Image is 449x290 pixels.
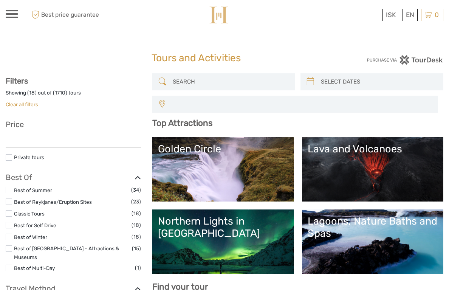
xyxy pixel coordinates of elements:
[6,76,28,85] strong: Filters
[29,89,35,96] label: 18
[158,215,288,240] div: Northern Lights in [GEOGRAPHIC_DATA]
[6,120,141,129] h3: Price
[386,11,396,19] span: ISK
[14,234,47,240] a: Best of Winter
[14,245,119,260] a: Best of [GEOGRAPHIC_DATA] - Attractions & Museums
[132,221,141,230] span: (18)
[308,215,438,268] a: Lagoons, Nature Baths and Spas
[14,222,56,228] a: Best for Self Drive
[158,215,288,268] a: Northern Lights in [GEOGRAPHIC_DATA]
[29,9,115,21] span: Best price guarantee
[158,143,288,196] a: Golden Circle
[14,154,44,160] a: Private tours
[6,173,141,182] h3: Best Of
[367,55,443,65] img: PurchaseViaTourDesk.png
[132,244,141,253] span: (15)
[152,118,212,128] b: Top Attractions
[132,233,141,241] span: (18)
[14,199,92,205] a: Best of Reykjanes/Eruption Sites
[55,89,65,96] label: 1710
[308,143,438,155] div: Lava and Volcanoes
[209,6,229,24] img: 975-fd72f77c-0a60-4403-8c23-69ec0ff557a4_logo_small.jpg
[14,187,52,193] a: Best of Summer
[152,52,297,64] h1: Tours and Activities
[131,186,141,194] span: (34)
[131,197,141,206] span: (23)
[14,265,55,271] a: Best of Multi-Day
[132,209,141,218] span: (18)
[170,75,291,88] input: SEARCH
[6,89,141,101] div: Showing ( ) out of ( ) tours
[14,211,45,217] a: Classic Tours
[135,264,141,272] span: (1)
[308,215,438,240] div: Lagoons, Nature Baths and Spas
[308,143,438,196] a: Lava and Volcanoes
[403,9,418,21] div: EN
[434,11,440,19] span: 0
[318,75,440,88] input: SELECT DATES
[6,101,38,107] a: Clear all filters
[158,143,288,155] div: Golden Circle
